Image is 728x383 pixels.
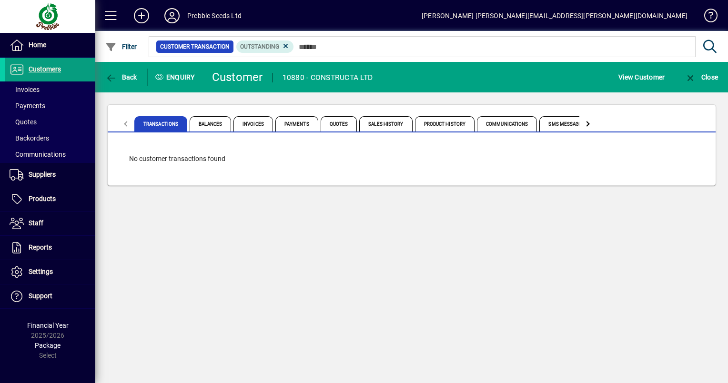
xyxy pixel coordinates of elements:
span: Payments [275,116,318,131]
span: Staff [29,219,43,227]
div: 10880 - CONSTRUCTA LTD [283,70,373,85]
span: Invoices [233,116,273,131]
span: Settings [29,268,53,275]
span: Balances [190,116,231,131]
a: Backorders [5,130,95,146]
a: Products [5,187,95,211]
div: No customer transactions found [120,144,704,173]
button: Add [126,7,157,24]
a: Invoices [5,81,95,98]
div: Customer [212,70,263,85]
a: Communications [5,146,95,162]
div: [PERSON_NAME] [PERSON_NAME][EMAIL_ADDRESS][PERSON_NAME][DOMAIN_NAME] [422,8,688,23]
span: Quotes [321,116,357,131]
span: Customer Transaction [160,42,230,51]
span: Communications [477,116,537,131]
a: Payments [5,98,95,114]
span: Outstanding [240,43,279,50]
span: Financial Year [27,322,69,329]
div: Enquiry [148,70,205,85]
button: Back [103,69,140,86]
app-page-header-button: Close enquiry [675,69,728,86]
a: Reports [5,236,95,260]
span: Suppliers [29,171,56,178]
button: Profile [157,7,187,24]
span: Reports [29,243,52,251]
span: Support [29,292,52,300]
span: Customers [29,65,61,73]
a: Quotes [5,114,95,130]
span: Home [29,41,46,49]
span: Close [685,73,718,81]
span: Payments [10,102,45,110]
span: Invoices [10,86,40,93]
span: Filter [105,43,137,50]
mat-chip: Outstanding Status: Outstanding [236,40,294,53]
span: Quotes [10,118,37,126]
button: Filter [103,38,140,55]
span: Backorders [10,134,49,142]
a: Knowledge Base [697,2,716,33]
a: Support [5,284,95,308]
span: Communications [10,151,66,158]
span: Back [105,73,137,81]
a: Home [5,33,95,57]
span: Products [29,195,56,202]
app-page-header-button: Back [95,69,148,86]
a: Suppliers [5,163,95,187]
span: SMS Messages [539,116,594,131]
span: Package [35,342,61,349]
span: View Customer [618,70,665,85]
button: View Customer [616,69,667,86]
span: Product History [415,116,475,131]
span: Transactions [134,116,187,131]
button: Close [682,69,720,86]
a: Settings [5,260,95,284]
span: Sales History [359,116,412,131]
div: Prebble Seeds Ltd [187,8,242,23]
a: Staff [5,212,95,235]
